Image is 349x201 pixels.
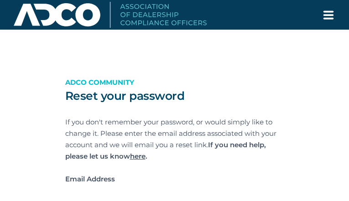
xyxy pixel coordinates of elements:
label: Email Address [65,173,284,185]
img: Association of Dealership Compliance Officers logo [14,2,207,27]
a: here [130,152,146,160]
p: If you don't remember your password, or would simply like to change it. Please enter the email ad... [65,116,284,162]
h2: Reset your password [65,89,284,103]
p: ADCO Community [65,77,284,88]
